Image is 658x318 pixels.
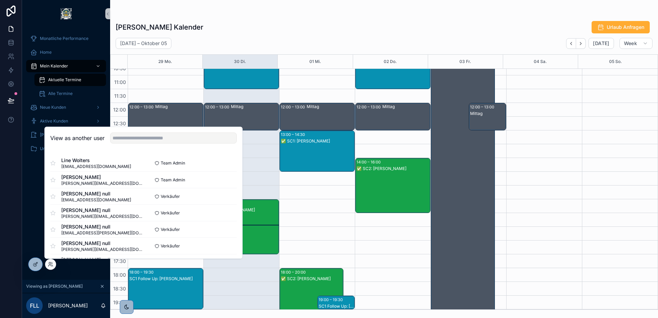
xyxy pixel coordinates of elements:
button: 02 Do. [384,55,397,68]
button: 30 Di. [234,55,246,68]
span: Line Wolters [61,157,131,164]
a: [PERSON_NAME] [26,129,106,141]
div: ✅ SC2: [PERSON_NAME] [281,276,343,282]
span: 10:30 [112,65,128,71]
div: 12:00 – 13:00 [281,104,307,110]
a: Alle Termine [34,87,106,100]
button: 29 Mo. [158,55,172,68]
span: [DATE] [593,40,609,46]
div: 12:00 – 13:00 [129,104,155,110]
h2: View as another user [50,134,105,142]
span: Unterlagen [40,146,62,151]
h2: [DATE] – Oktober 05 [120,40,167,47]
span: [PERSON_NAME] null [61,256,144,263]
button: 03 Fr. [459,55,471,68]
button: 04 Sa. [534,55,547,68]
div: 13:00 – 14:30 [281,131,307,138]
div: SC1 Follow Up: [PERSON_NAME] [129,276,203,282]
div: SC1 Follow Up: [PERSON_NAME] [319,304,354,309]
div: 12:00 – 13:00Mittag [128,103,203,130]
span: 18:00 [112,272,128,278]
button: Week [619,38,652,49]
span: [PERSON_NAME] null [61,190,131,197]
button: Urlaub Anfragen [592,21,650,33]
span: [PERSON_NAME] [61,174,144,181]
span: 18:30 [112,286,128,291]
div: 18:00 – 19:30 [129,269,155,276]
div: 18:00 – 20:00 [281,269,307,276]
span: Week [624,40,637,46]
button: 05 So. [609,55,622,68]
div: Mittag [470,111,506,116]
span: [EMAIL_ADDRESS][DOMAIN_NAME] [61,197,131,203]
span: 12:00 [112,107,128,113]
div: 12:00 – 13:00Mittag [204,103,279,130]
span: Aktuelle Termine [48,77,81,83]
div: 12:00 – 13:00Mittag [280,103,354,130]
span: [PERSON_NAME][EMAIL_ADDRESS][DOMAIN_NAME] [61,181,144,186]
span: Verkäufer [161,243,180,249]
span: Verkäufer [161,194,180,199]
div: 12:00 – 13:00 [205,104,231,110]
a: Aktuelle Termine [34,74,106,86]
span: Neue Kunden [40,105,66,110]
div: 14:00 – 16:00 [357,159,382,166]
div: ✅ SC1: [PERSON_NAME] [281,138,354,144]
span: [PERSON_NAME] null [61,207,144,214]
span: Viewing as [PERSON_NAME] [26,284,83,289]
div: 12:00 – 13:00 [470,104,496,110]
span: FLL [30,301,39,310]
div: 13:00 – 14:30✅ SC1: [PERSON_NAME] [280,131,354,171]
span: [PERSON_NAME] null [61,240,144,247]
div: 12:00 – 13:00Mittag [355,103,430,130]
div: 12:00 – 13:00 [357,104,382,110]
span: 11:30 [113,93,128,99]
a: Monatliche Performance [26,32,106,45]
div: scrollable content [22,28,110,164]
div: Mittag [155,104,203,109]
button: Back [566,38,576,49]
span: Monatliche Performance [40,36,88,41]
span: Team Admin [161,177,185,183]
span: Mein Kalender [40,63,68,69]
p: [PERSON_NAME] [48,302,88,309]
span: [EMAIL_ADDRESS][PERSON_NAME][DOMAIN_NAME] [61,230,144,236]
span: Home [40,50,52,55]
span: Team Admin [161,160,185,166]
div: Mittag [382,104,430,109]
button: [DATE] [588,38,614,49]
span: [PERSON_NAME] null [61,223,144,230]
div: 19:00 – 19:30SC1 Follow Up: [PERSON_NAME] [318,296,355,309]
span: [PERSON_NAME][EMAIL_ADDRESS][DOMAIN_NAME] [61,247,144,252]
span: Alle Termine [48,91,73,96]
span: Verkäufer [161,210,180,216]
img: App logo [61,8,72,19]
button: 01 Mi. [309,55,321,68]
div: 14:00 – 16:00✅ SC2: [PERSON_NAME] [355,158,430,213]
a: Mein Kalender [26,60,106,72]
span: 19:00 [112,299,128,305]
span: 17:30 [112,258,128,264]
div: Mittag [231,104,278,109]
button: Next [576,38,586,49]
span: Verkäufer [161,227,180,232]
span: 11:00 [113,79,128,85]
span: [PERSON_NAME] [40,132,73,138]
h1: [PERSON_NAME] Kalender [116,22,203,32]
span: [PERSON_NAME][EMAIL_ADDRESS][DOMAIN_NAME] [61,214,144,219]
div: 12:00 – 13:00Mittag [469,103,506,130]
a: Aktive Kunden [26,115,106,127]
span: Urlaub Anfragen [607,24,644,31]
div: Mittag [307,104,354,109]
span: [EMAIL_ADDRESS][DOMAIN_NAME] [61,164,131,169]
span: 12:30 [112,120,128,126]
a: Neue Kunden [26,101,106,114]
a: Unterlagen [26,142,106,155]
